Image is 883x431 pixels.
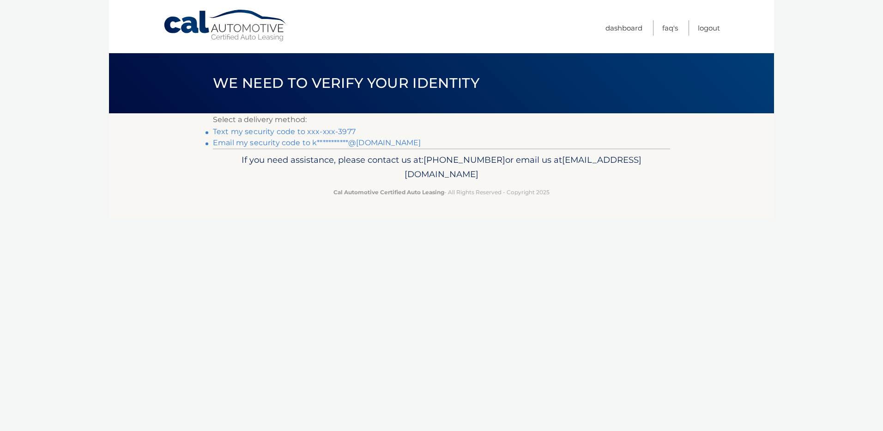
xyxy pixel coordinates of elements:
a: Cal Automotive [163,9,288,42]
p: If you need assistance, please contact us at: or email us at [219,153,664,182]
p: Select a delivery method: [213,113,670,126]
p: - All Rights Reserved - Copyright 2025 [219,187,664,197]
a: Logout [698,20,720,36]
span: We need to verify your identity [213,74,479,92]
a: Text my security code to xxx-xxx-3977 [213,127,356,136]
span: [PHONE_NUMBER] [423,154,505,165]
strong: Cal Automotive Certified Auto Leasing [333,189,444,196]
a: FAQ's [662,20,678,36]
a: Dashboard [605,20,642,36]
